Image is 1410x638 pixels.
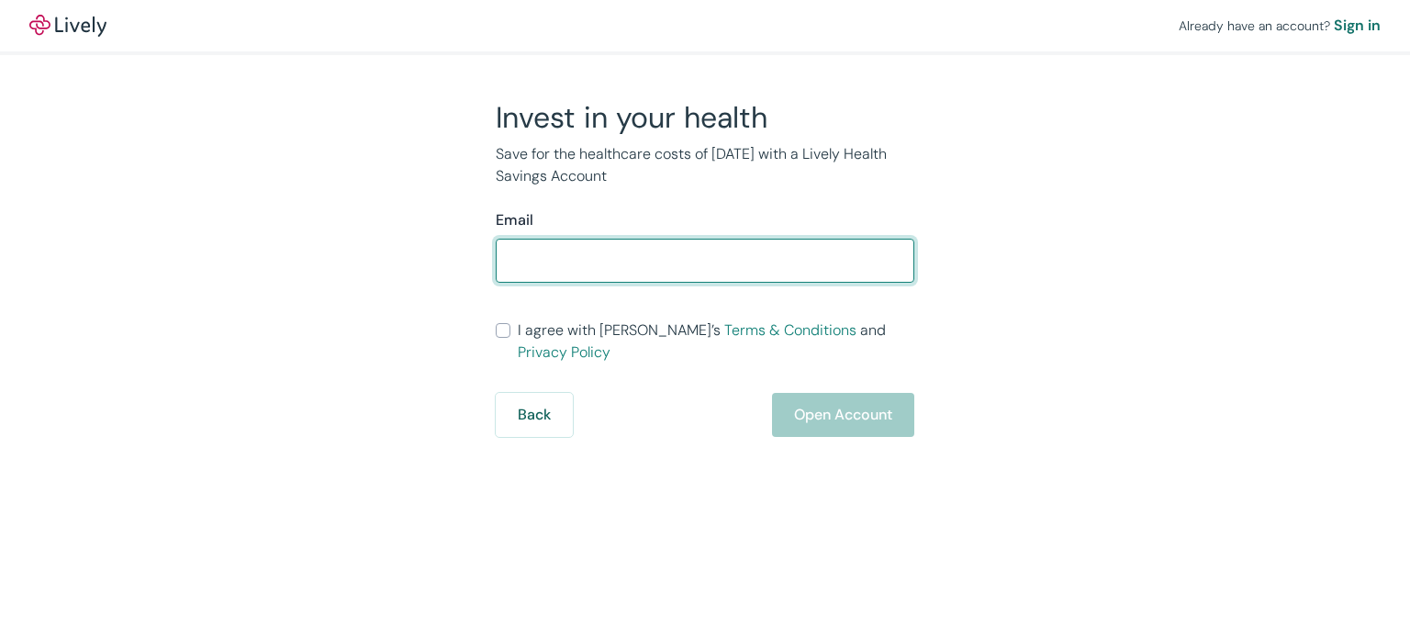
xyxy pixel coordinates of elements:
label: Email [496,209,533,231]
img: Lively [29,15,106,37]
div: Already have an account? [1179,15,1381,37]
a: Privacy Policy [518,342,610,362]
p: Save for the healthcare costs of [DATE] with a Lively Health Savings Account [496,143,914,187]
a: Terms & Conditions [724,320,856,340]
span: I agree with [PERSON_NAME]’s and [518,319,914,364]
button: Back [496,393,573,437]
a: Sign in [1334,15,1381,37]
h2: Invest in your health [496,99,914,136]
a: LivelyLively [29,15,106,37]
